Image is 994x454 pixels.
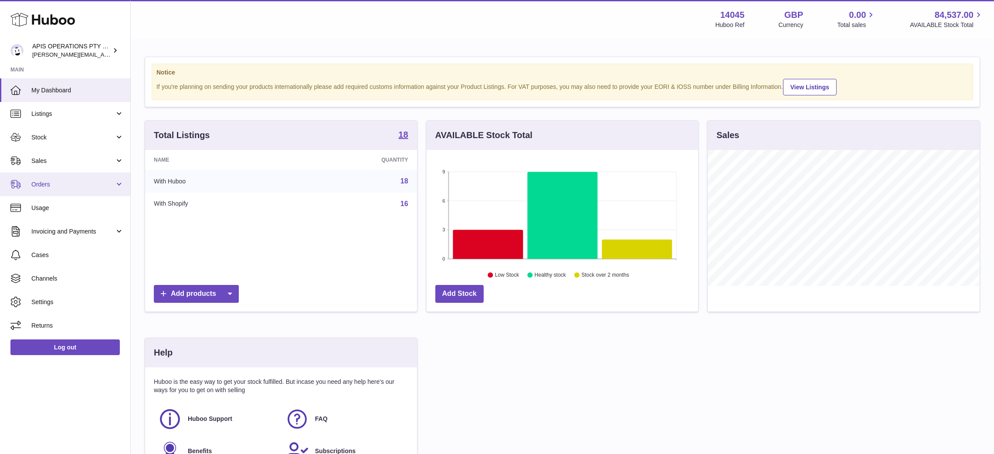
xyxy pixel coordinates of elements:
[442,256,445,261] text: 0
[935,9,974,21] span: 84,537.00
[400,177,408,185] a: 18
[435,129,533,141] h3: AVAILABLE Stock Total
[910,9,984,29] a: 84,537.00 AVAILABLE Stock Total
[154,285,239,303] a: Add products
[156,68,968,77] strong: Notice
[154,347,173,359] h3: Help
[156,78,968,95] div: If you're planning on sending your products internationally please add required customs informati...
[10,339,120,355] a: Log out
[188,415,232,423] span: Huboo Support
[398,130,408,141] a: 18
[784,9,803,21] strong: GBP
[716,129,739,141] h3: Sales
[837,9,876,29] a: 0.00 Total sales
[31,204,124,212] span: Usage
[31,322,124,330] span: Returns
[31,133,115,142] span: Stock
[145,193,292,215] td: With Shopify
[779,21,804,29] div: Currency
[32,42,111,59] div: APIS OPERATIONS PTY LTD, T/A HONEY FOR LIFE
[32,51,221,58] span: [PERSON_NAME][EMAIL_ADDRESS][PERSON_NAME][DOMAIN_NAME]
[145,150,292,170] th: Name
[716,21,745,29] div: Huboo Ref
[837,21,876,29] span: Total sales
[31,227,115,236] span: Invoicing and Payments
[31,86,124,95] span: My Dashboard
[154,378,408,394] p: Huboo is the easy way to get your stock fulfilled. But incase you need any help here's our ways f...
[145,170,292,193] td: With Huboo
[31,110,115,118] span: Listings
[10,44,24,57] img: david.ryan@honeyforlife.com.au
[400,200,408,207] a: 16
[398,130,408,139] strong: 18
[315,415,328,423] span: FAQ
[154,129,210,141] h3: Total Listings
[720,9,745,21] strong: 14045
[31,157,115,165] span: Sales
[285,407,404,431] a: FAQ
[442,227,445,233] text: 3
[581,272,629,278] text: Stock over 2 months
[31,274,124,283] span: Channels
[292,150,417,170] th: Quantity
[535,272,567,278] text: Healthy stock
[849,9,866,21] span: 0.00
[910,21,984,29] span: AVAILABLE Stock Total
[442,169,445,174] text: 9
[783,79,837,95] a: View Listings
[442,198,445,203] text: 6
[495,272,519,278] text: Low Stock
[158,407,277,431] a: Huboo Support
[31,180,115,189] span: Orders
[31,298,124,306] span: Settings
[31,251,124,259] span: Cases
[435,285,484,303] a: Add Stock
